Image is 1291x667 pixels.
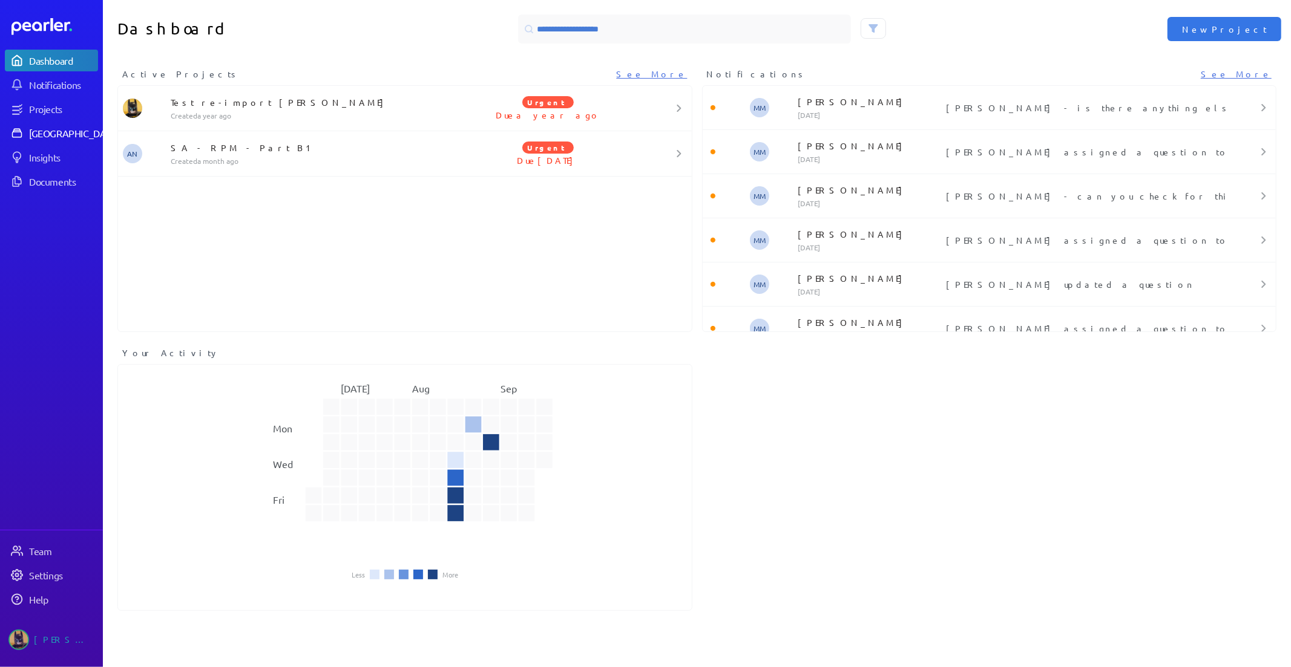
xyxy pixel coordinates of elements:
[798,331,941,340] p: [DATE]
[123,144,142,163] span: Adam Nabali
[798,228,941,240] p: [PERSON_NAME]
[29,151,97,163] div: Insights
[798,184,941,196] p: [PERSON_NAME]
[946,234,1223,246] p: [PERSON_NAME] assigned a question to you
[798,154,941,164] p: [DATE]
[171,96,453,108] p: Test re-import [PERSON_NAME]
[11,18,98,35] a: Dashboard
[946,322,1223,334] p: [PERSON_NAME] assigned a question to you
[29,175,97,187] div: Documents
[707,68,807,80] span: Notifications
[750,98,769,117] span: Michelle Manuel
[750,186,769,206] span: Michelle Manuel
[1201,68,1272,80] a: See More
[5,625,98,655] a: Tung Nguyen's photo[PERSON_NAME]
[442,571,458,578] li: More
[171,142,453,154] p: SA - RPM - Part B1
[122,347,220,359] span: Your Activity
[522,96,574,108] span: Urgent
[29,593,97,605] div: Help
[617,68,688,80] a: See More
[5,122,98,144] a: [GEOGRAPHIC_DATA]
[5,540,98,562] a: Team
[946,102,1223,114] p: [PERSON_NAME] - is there anything else we need to include based on this tender?
[5,588,98,610] a: Help
[946,278,1223,290] p: [PERSON_NAME] updated a question
[171,156,453,166] p: Created a month ago
[273,458,293,470] text: Wed
[29,103,97,115] div: Projects
[29,545,97,557] div: Team
[273,422,292,434] text: Mon
[453,109,644,121] p: Due a year ago
[1182,23,1267,35] span: New Project
[273,493,284,506] text: Fri
[750,275,769,294] span: Michelle Manuel
[798,198,941,208] p: [DATE]
[5,98,98,120] a: Projects
[750,142,769,161] span: Michelle Manuel
[123,99,142,118] img: Tung Nguyen
[29,54,97,67] div: Dashboard
[171,111,453,120] p: Created a year ago
[798,110,941,120] p: [DATE]
[946,146,1223,158] p: [PERSON_NAME] assigned a question to you
[5,146,98,168] a: Insights
[1168,17,1281,41] button: New Project
[946,190,1223,202] p: [PERSON_NAME] - can you check for this tender?
[501,382,517,394] text: Sep
[412,382,430,394] text: Aug
[352,571,365,578] li: Less
[117,15,400,44] h1: Dashboard
[750,230,769,250] span: Michelle Manuel
[798,272,941,284] p: [PERSON_NAME]
[5,50,98,71] a: Dashboard
[798,140,941,152] p: [PERSON_NAME]
[522,142,574,154] span: Urgent
[5,564,98,586] a: Settings
[8,630,29,650] img: Tung Nguyen
[798,242,941,252] p: [DATE]
[798,316,941,328] p: [PERSON_NAME]
[34,630,94,650] div: [PERSON_NAME]
[5,171,98,192] a: Documents
[798,96,941,108] p: [PERSON_NAME]
[341,382,370,394] text: [DATE]
[798,287,941,296] p: [DATE]
[29,569,97,581] div: Settings
[5,74,98,96] a: Notifications
[29,79,97,91] div: Notifications
[750,319,769,338] span: Michelle Manuel
[122,68,240,80] span: Active Projects
[453,154,644,166] p: Due [DATE]
[29,127,119,139] div: [GEOGRAPHIC_DATA]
